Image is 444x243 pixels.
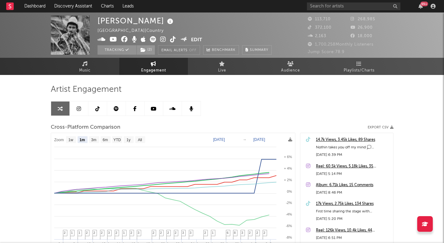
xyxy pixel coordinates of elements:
a: Album: 6.71k Likes, 15 Comments [316,181,390,189]
span: Benchmark [212,47,236,54]
a: Benchmark [203,45,239,55]
span: 3 [190,231,192,235]
text: + 2% [284,178,292,182]
span: Audience [281,67,300,74]
a: Audience [256,58,325,75]
span: 2 [204,231,206,235]
text: → [243,137,246,142]
text: -8% [286,236,292,239]
span: 2 [93,231,95,235]
button: Export CSV [368,126,394,129]
div: [GEOGRAPHIC_DATA] | Country [98,27,171,35]
a: Live [188,58,256,75]
text: -6% [286,224,292,228]
span: 6 [227,231,229,235]
div: [DATE] 8:46 PM [316,189,390,196]
div: First time sharing the stage with @GavinAdcockMusic We paid tribute to [PERSON_NAME] with ‘Dinosa... [316,208,390,215]
span: 26,900 [351,26,373,30]
text: + 6% [284,155,292,159]
span: Cross-Platform Comparison [51,124,120,131]
button: Email AlertsOff [158,45,200,55]
text: + 4% [284,166,292,170]
text: 1w [68,138,73,142]
text: 0% [287,190,292,193]
span: 8 [234,231,236,235]
span: 1 [71,231,73,235]
div: [DATE] 5:20 PM [316,215,390,223]
div: [DATE] 6:51 PM [316,234,390,242]
a: Playlists/Charts [325,58,394,75]
text: YTD [113,138,121,142]
text: -4% [286,212,292,216]
div: [DATE] 6:39 PM [316,151,390,159]
span: 113,710 [308,17,331,21]
span: 2 [249,231,251,235]
text: All [138,138,142,142]
span: 2 [160,231,162,235]
text: 3m [91,138,96,142]
a: Reel: 60.5k Views, 5.18k Likes, 35 Comments [316,163,390,170]
span: 1,700,258 Monthly Listeners [308,42,374,47]
div: 99 + [420,2,428,6]
span: 2 [64,231,66,235]
span: 3 [108,231,110,235]
span: 372,100 [308,26,332,30]
span: Artist Engagement [51,86,122,93]
span: Jump Score: 78.9 [308,50,345,54]
text: 6m [103,138,108,142]
span: 2 [264,231,265,235]
div: [DATE] 5:14 PM [316,170,390,178]
span: Music [79,67,91,74]
div: [PERSON_NAME] [98,16,175,26]
span: 2 [86,231,88,235]
a: Reel: 126k Views, 10.4k Likes, 44 Comments [316,227,390,234]
span: 2 [116,231,117,235]
span: 18,000 [351,34,372,38]
span: Playlists/Charts [344,67,375,74]
text: [DATE] [253,137,265,142]
button: Edit [191,36,202,44]
a: 14.7k Views, 3.45k Likes, 89 Shares [316,136,390,144]
span: Live [218,67,226,74]
span: 2 [167,231,169,235]
button: 99+ [418,4,423,9]
span: 2 [256,231,258,235]
span: ( 2 ) [136,45,155,55]
text: 1m [79,138,85,142]
a: 17k Views, 2.75k Likes, 134 Shares [316,200,390,208]
button: (2) [137,45,155,55]
text: [DATE] [213,137,225,142]
span: Engagement [141,67,166,74]
span: 1 [79,231,80,235]
a: Engagement [119,58,188,75]
span: 3 [182,231,184,235]
span: 268,985 [351,17,375,21]
span: 1 [123,231,125,235]
span: 3 [241,231,243,235]
text: 1y [127,138,131,142]
button: Summary [242,45,272,55]
span: 2 [153,231,155,235]
span: 2 [175,231,177,235]
a: Music [51,58,119,75]
span: 1 [212,231,214,235]
em: Off [189,49,197,52]
div: Nothin takes you off my mind 💭 #countrymusic #original #braxtonkeith [316,144,390,151]
input: Search for artists [307,2,400,10]
text: Zoom [54,138,64,142]
span: 2 [101,231,103,235]
text: -2% [286,201,292,205]
button: Tracking [98,45,136,55]
span: 3 [138,231,140,235]
span: Summary [250,48,268,52]
span: 2 [131,231,132,235]
span: 2,163 [308,34,326,38]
